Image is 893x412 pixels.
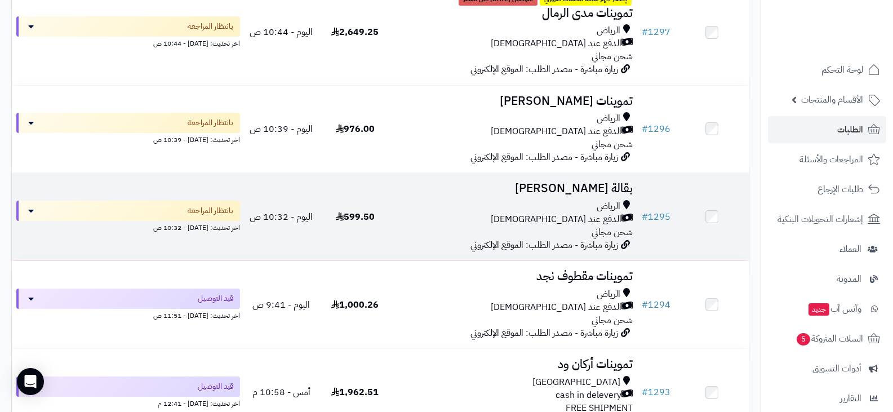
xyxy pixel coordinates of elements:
span: اليوم - 10:44 ص [250,25,313,39]
span: # [642,298,648,312]
span: بانتظار المراجعة [188,117,233,129]
span: 1,962.51 [331,386,379,399]
a: وآتس آبجديد [768,295,886,322]
span: الأقسام والمنتجات [801,92,863,108]
span: [GEOGRAPHIC_DATA] [532,376,620,389]
a: السلات المتروكة5 [768,325,886,352]
span: المراجعات والأسئلة [799,152,863,167]
span: اليوم - 9:41 ص [252,298,310,312]
span: زيارة مباشرة - مصدر الطلب: الموقع الإلكتروني [470,326,618,340]
div: اخر تحديث: [DATE] - 12:41 م [16,397,240,409]
span: المدونة [837,271,861,287]
span: التقارير [840,391,861,406]
span: السلات المتروكة [796,331,863,347]
span: قيد التوصيل [198,293,233,304]
span: الرياض [597,200,620,213]
a: #1293 [642,386,670,399]
span: طلبات الإرجاع [818,181,863,197]
h3: تموينات [PERSON_NAME] [397,95,633,108]
span: زيارة مباشرة - مصدر الطلب: الموقع الإلكتروني [470,63,618,76]
span: # [642,122,648,136]
a: العملاء [768,236,886,263]
span: شحن مجاني [592,50,633,63]
span: 1,000.26 [331,298,379,312]
span: الدفع عند [DEMOGRAPHIC_DATA] [491,125,621,138]
span: بانتظار المراجعة [188,21,233,32]
h3: تموينات مقطوف نجد [397,270,633,283]
span: جديد [808,303,829,316]
a: أدوات التسويق [768,355,886,382]
span: وآتس آب [807,301,861,317]
a: #1297 [642,25,670,39]
span: 976.00 [336,122,375,136]
div: اخر تحديث: [DATE] - 10:32 ص [16,221,240,233]
a: التقارير [768,385,886,412]
span: قيد التوصيل [198,381,233,392]
a: لوحة التحكم [768,56,886,83]
span: الدفع عند [DEMOGRAPHIC_DATA] [491,301,621,314]
a: طلبات الإرجاع [768,176,886,203]
a: #1295 [642,210,670,224]
a: الطلبات [768,116,886,143]
a: المدونة [768,265,886,293]
span: الرياض [597,112,620,125]
div: Open Intercom Messenger [17,368,44,395]
span: شحن مجاني [592,313,633,327]
span: الدفع عند [DEMOGRAPHIC_DATA] [491,37,621,50]
span: زيارة مباشرة - مصدر الطلب: الموقع الإلكتروني [470,150,618,164]
span: شحن مجاني [592,225,633,239]
a: #1294 [642,298,670,312]
span: الدفع عند [DEMOGRAPHIC_DATA] [491,213,621,226]
span: # [642,210,648,224]
span: # [642,25,648,39]
span: شحن مجاني [592,138,633,151]
div: اخر تحديث: [DATE] - 10:39 ص [16,133,240,145]
span: 5 [797,333,810,345]
div: اخر تحديث: [DATE] - 10:44 ص [16,37,240,48]
span: بانتظار المراجعة [188,205,233,216]
span: الطلبات [837,122,863,138]
h3: تموينات مدى الرمال [397,7,633,20]
span: اليوم - 10:39 ص [250,122,313,136]
span: العملاء [839,241,861,257]
span: اليوم - 10:32 ص [250,210,313,224]
span: لوحة التحكم [821,62,863,78]
span: cash in delevery [556,389,621,402]
a: إشعارات التحويلات البنكية [768,206,886,233]
span: إشعارات التحويلات البنكية [778,211,863,227]
span: 2,649.25 [331,25,379,39]
h3: بقالة [PERSON_NAME] [397,182,633,195]
a: المراجعات والأسئلة [768,146,886,173]
span: أدوات التسويق [812,361,861,376]
span: زيارة مباشرة - مصدر الطلب: الموقع الإلكتروني [470,238,618,252]
span: # [642,386,648,399]
span: أمس - 10:58 م [252,386,310,399]
span: الرياض [597,24,620,37]
span: 599.50 [336,210,375,224]
span: الرياض [597,288,620,301]
div: اخر تحديث: [DATE] - 11:51 ص [16,309,240,321]
h3: تموينات أركان ود [397,358,633,371]
a: #1296 [642,122,670,136]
